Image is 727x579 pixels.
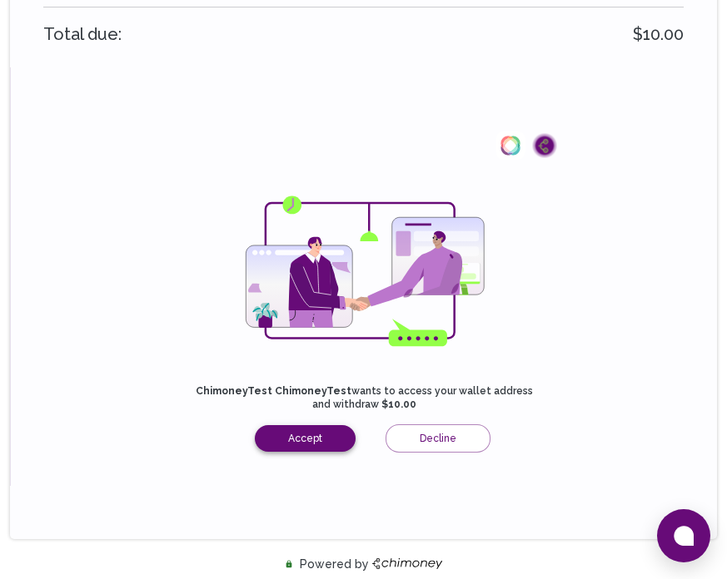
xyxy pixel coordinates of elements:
strong: $10.00 [381,398,416,410]
button: Decline [386,424,490,453]
strong: ChimoneyTest ChimoneyTest [196,385,351,397]
span: $10.00 [633,21,684,47]
p: wants to access your wallet address and withdraw [187,384,540,411]
img: Inteledger logo [495,131,525,161]
button: Open chat window [657,509,710,562]
img: Chimoney logo [532,133,557,158]
button: Accept [255,425,356,452]
h6: Total due : [43,21,684,47]
img: Chimoney Consent Image [235,177,494,371]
